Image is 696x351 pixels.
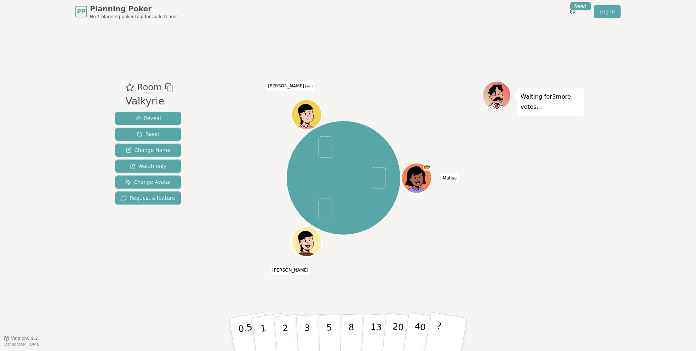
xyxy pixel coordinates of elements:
span: Planning Poker [90,4,178,14]
span: Last updated: [DATE] [4,342,41,346]
div: New! [570,2,591,10]
button: Reveal [115,112,181,125]
span: Change Name [126,146,170,154]
span: Reveal [135,115,161,122]
a: PPPlanning PokerNo.1 planning poker tool for agile teams [75,4,178,20]
span: Watch only [130,162,167,170]
span: Click to change your name [270,265,310,275]
span: Request a feature [121,194,175,202]
span: Version 0.9.2 [11,335,38,341]
span: Reset [137,131,159,138]
span: Change Avatar [125,178,171,186]
button: Watch only [115,160,181,173]
button: New! [566,5,579,18]
p: Waiting for 3 more votes... [521,92,580,112]
button: Request a feature [115,191,181,205]
a: Log in [594,5,621,18]
span: Mahsa is the host [423,164,431,172]
button: Reset [115,128,181,141]
button: Add as favourite [125,81,134,94]
span: Room [137,81,162,94]
button: Version0.9.2 [4,335,38,341]
span: No.1 planning poker tool for agile teams [90,14,178,20]
div: Valkyrie [125,94,173,109]
button: Change Name [115,144,181,157]
span: (you) [304,85,313,88]
span: PP [77,7,85,16]
button: Click to change your avatar [293,100,321,129]
span: Click to change your name [441,173,459,183]
span: Click to change your name [266,81,314,91]
button: Change Avatar [115,175,181,189]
